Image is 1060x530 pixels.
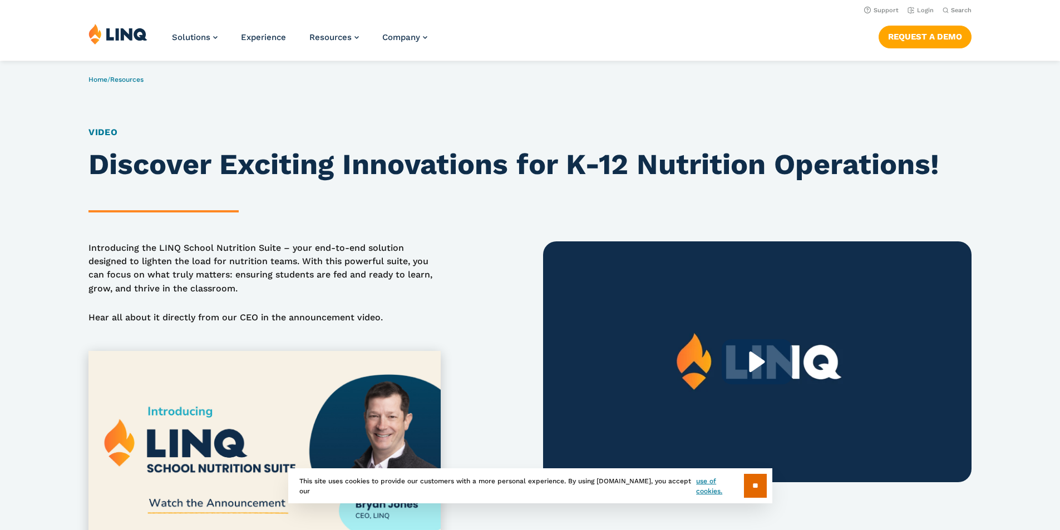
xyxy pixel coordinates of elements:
h1: Discover Exciting Innovations for K-12 Nutrition Operations! [88,148,972,181]
a: Home [88,76,107,83]
nav: Button Navigation [879,23,972,48]
p: Introducing the LINQ School Nutrition Suite – your end-to-end solution designed to lighten the lo... [88,241,441,295]
span: / [88,76,144,83]
a: Request a Demo [879,26,972,48]
div: Play [722,339,792,384]
a: Experience [241,32,286,42]
a: Solutions [172,32,218,42]
span: Search [951,7,972,14]
span: Solutions [172,32,210,42]
a: Support [864,7,899,14]
img: LINQ | K‑12 Software [88,23,147,44]
p: Hear all about it directly from our CEO in the announcement video. [88,311,441,324]
div: This site uses cookies to provide our customers with a more personal experience. By using [DOMAIN... [288,468,772,503]
a: Company [382,32,427,42]
a: Login [908,7,934,14]
span: Resources [309,32,352,42]
button: Open Search Bar [943,6,972,14]
a: Video [88,127,118,137]
nav: Primary Navigation [172,23,427,60]
a: Resources [110,76,144,83]
a: Resources [309,32,359,42]
span: Company [382,32,420,42]
a: use of cookies. [696,476,743,496]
